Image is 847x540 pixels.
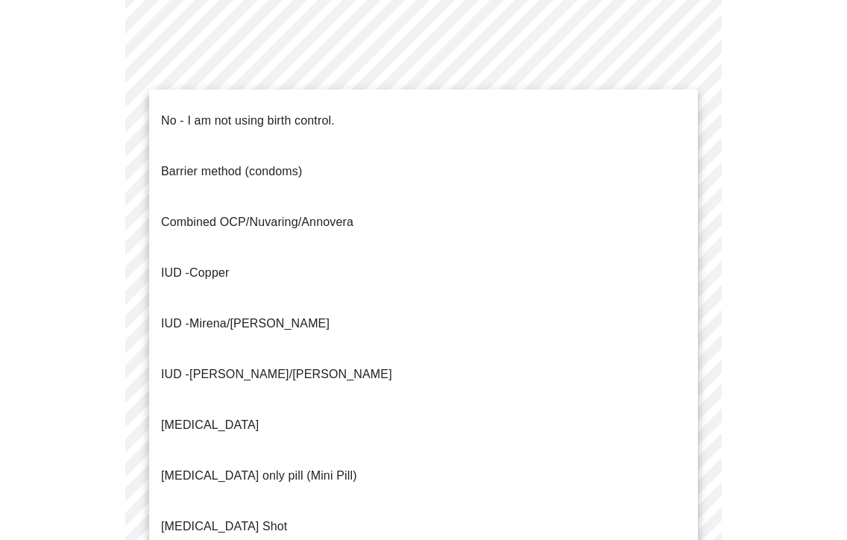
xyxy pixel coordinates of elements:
p: No - I am not using birth control. [161,112,335,130]
span: Mirena/[PERSON_NAME] [189,317,330,330]
span: IUD - [161,266,189,279]
p: Barrier method (condoms) [161,163,302,180]
p: Copper [161,264,229,282]
p: IUD - [161,315,330,333]
p: [MEDICAL_DATA] only pill (Mini Pill) [161,467,357,485]
p: [PERSON_NAME]/[PERSON_NAME] [161,365,392,383]
p: Combined OCP/Nuvaring/Annovera [161,213,353,231]
p: [MEDICAL_DATA] Shot [161,518,287,536]
p: [MEDICAL_DATA] [161,416,259,434]
span: IUD - [161,368,189,380]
